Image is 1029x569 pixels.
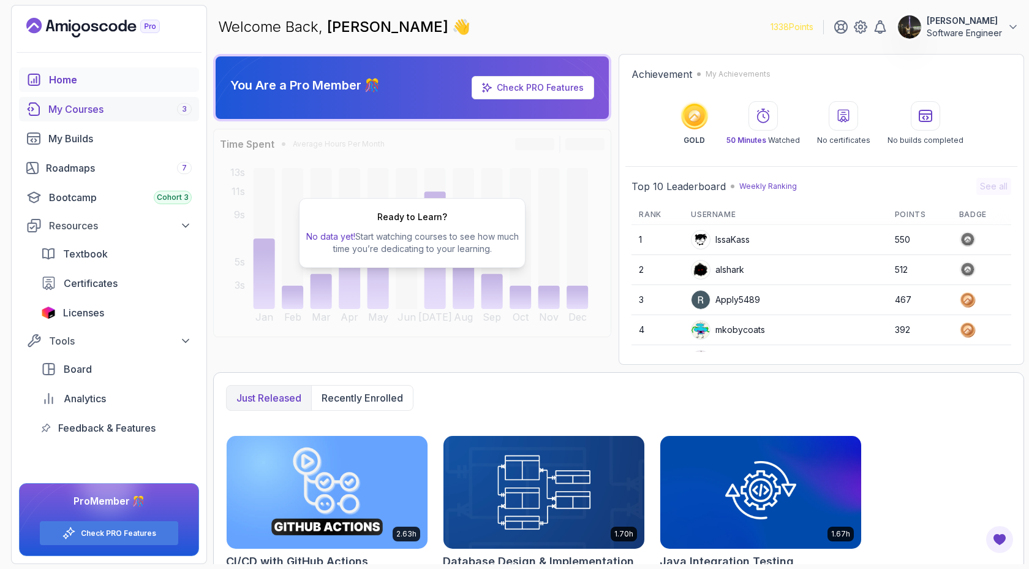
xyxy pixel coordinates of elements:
button: user profile image[PERSON_NAME]Software Engineer [897,15,1019,39]
button: See all [976,178,1011,195]
span: Feedback & Features [58,421,156,435]
div: alshark [691,260,744,280]
span: 👋 [451,17,472,37]
p: Just released [236,391,301,405]
img: user profile image [898,15,921,39]
p: 1338 Points [771,21,813,33]
div: My Courses [48,102,192,116]
a: licenses [34,300,199,325]
img: jetbrains icon [41,307,56,319]
p: You Are a Pro Member 🎊 [230,77,380,94]
span: Textbook [63,246,108,261]
td: 512 [888,255,952,285]
div: Apply5489 [691,290,760,310]
div: Bootcamp [49,190,192,205]
div: Home [49,72,192,87]
div: mkobycoats [691,320,765,340]
p: 1.70h [614,529,633,539]
img: user profile image [692,291,710,309]
td: 356 [888,345,952,375]
div: Tools [49,334,192,348]
h2: Ready to Learn? [377,211,447,223]
span: [PERSON_NAME] [327,18,452,36]
td: 2 [631,255,684,285]
p: 2.63h [396,529,417,539]
span: Cohort 3 [157,193,189,202]
img: user profile image [692,231,710,249]
img: Database Design & Implementation card [443,436,644,549]
td: 392 [888,315,952,345]
a: feedback [34,416,199,440]
button: Resources [19,215,199,237]
a: courses [19,97,199,121]
a: board [34,357,199,381]
a: analytics [34,386,199,411]
span: Certificates [64,276,118,291]
th: Badge [952,205,1011,225]
a: Check PRO Features [497,82,584,93]
a: Landing page [26,18,188,37]
p: Software Engineer [927,27,1002,39]
td: 467 [888,285,952,315]
div: Roadmaps [46,161,192,175]
img: default monster avatar [692,351,710,369]
span: No data yet! [306,231,355,242]
img: Java Integration Testing card [660,436,861,549]
th: Rank [631,205,684,225]
p: Recently enrolled [322,391,403,405]
span: Analytics [64,391,106,406]
img: CI/CD with GitHub Actions card [227,436,428,549]
button: Check PRO Features [39,521,179,546]
button: Recently enrolled [311,386,413,410]
p: Watched [726,136,800,145]
th: Username [684,205,887,225]
a: Check PRO Features [472,76,594,99]
a: builds [19,126,199,151]
p: My Achievements [706,69,771,79]
button: Tools [19,330,199,352]
span: Licenses [63,305,104,320]
p: [PERSON_NAME] [927,15,1002,27]
a: home [19,67,199,92]
td: 1 [631,225,684,255]
td: 5 [631,345,684,375]
td: 4 [631,315,684,345]
span: 50 Minutes [726,136,766,145]
a: textbook [34,242,199,266]
div: [PERSON_NAME].delaguia [691,350,821,370]
h2: Achievement [631,67,692,82]
p: No certificates [817,136,870,145]
img: user profile image [692,261,710,279]
span: 7 [182,163,187,173]
p: 1.67h [831,529,850,539]
button: Just released [227,386,311,410]
p: No builds completed [888,136,963,145]
a: roadmaps [19,156,199,180]
a: bootcamp [19,185,199,210]
p: GOLD [684,136,705,145]
th: Points [888,205,952,225]
div: IssaKass [691,230,750,250]
p: Weekly Ranking [739,181,797,191]
p: Welcome Back, [218,17,470,37]
p: Start watching courses to see how much time you’re dedicating to your learning. [304,231,520,255]
img: default monster avatar [692,321,710,339]
span: 3 [182,104,187,114]
a: Check PRO Features [81,529,156,538]
div: Resources [49,218,192,233]
h2: Top 10 Leaderboard [631,179,726,194]
div: My Builds [48,131,192,146]
td: 3 [631,285,684,315]
button: Open Feedback Button [985,525,1014,554]
span: Board [64,362,92,376]
td: 550 [888,225,952,255]
a: certificates [34,271,199,296]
